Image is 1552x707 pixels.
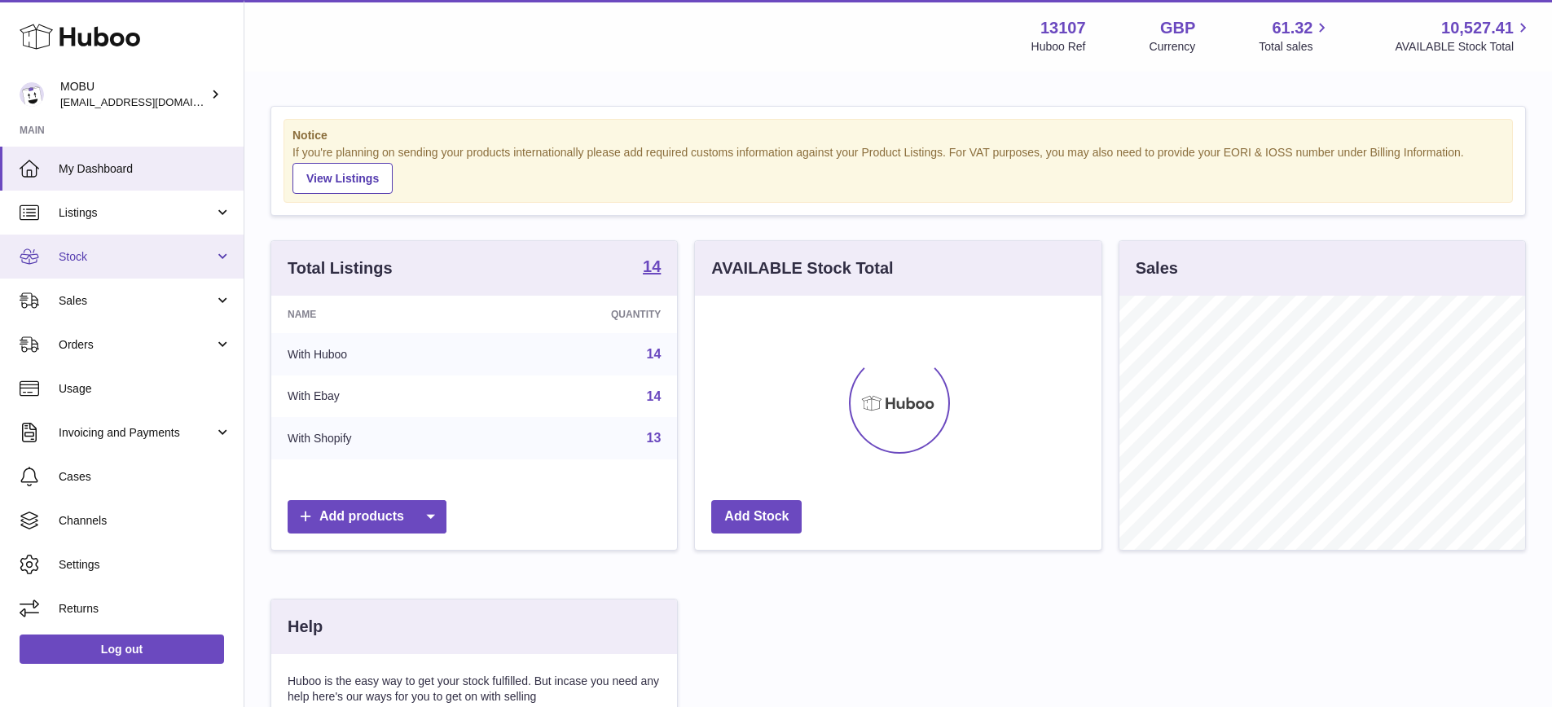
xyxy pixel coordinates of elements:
[59,293,214,309] span: Sales
[60,95,240,108] span: [EMAIL_ADDRESS][DOMAIN_NAME]
[271,296,490,333] th: Name
[271,417,490,459] td: With Shopify
[292,145,1504,194] div: If you're planning on sending your products internationally please add required customs informati...
[643,258,661,278] a: 14
[490,296,678,333] th: Quantity
[711,500,802,534] a: Add Stock
[292,128,1504,143] strong: Notice
[59,601,231,617] span: Returns
[1040,17,1086,39] strong: 13107
[59,381,231,397] span: Usage
[1136,257,1178,279] h3: Sales
[647,347,662,361] a: 14
[59,337,214,353] span: Orders
[1272,17,1312,39] span: 61.32
[59,161,231,177] span: My Dashboard
[271,333,490,375] td: With Huboo
[59,425,214,441] span: Invoicing and Payments
[60,79,207,110] div: MOBU
[59,249,214,265] span: Stock
[59,205,214,221] span: Listings
[59,469,231,485] span: Cases
[643,258,661,274] strong: 14
[1259,39,1331,55] span: Total sales
[20,635,224,664] a: Log out
[1160,17,1195,39] strong: GBP
[711,257,893,279] h3: AVAILABLE Stock Total
[288,674,661,705] p: Huboo is the easy way to get your stock fulfilled. But incase you need any help here's our ways f...
[59,557,231,573] span: Settings
[271,375,490,418] td: With Ebay
[1395,17,1532,55] a: 10,527.41 AVAILABLE Stock Total
[59,513,231,529] span: Channels
[1150,39,1196,55] div: Currency
[1395,39,1532,55] span: AVAILABLE Stock Total
[288,616,323,638] h3: Help
[288,500,446,534] a: Add products
[292,163,393,194] a: View Listings
[1259,17,1331,55] a: 61.32 Total sales
[647,389,662,403] a: 14
[20,82,44,107] img: mo@mobu.co.uk
[288,257,393,279] h3: Total Listings
[647,431,662,445] a: 13
[1441,17,1514,39] span: 10,527.41
[1031,39,1086,55] div: Huboo Ref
